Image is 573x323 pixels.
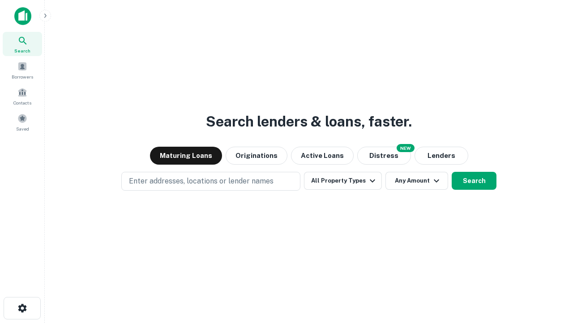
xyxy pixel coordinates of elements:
[129,176,274,187] p: Enter addresses, locations or lender names
[385,172,448,190] button: Any Amount
[357,147,411,165] button: Search distressed loans with lien and other non-mortgage details.
[3,110,42,134] a: Saved
[16,125,29,132] span: Saved
[14,47,30,54] span: Search
[452,172,496,190] button: Search
[12,73,33,80] span: Borrowers
[3,32,42,56] a: Search
[528,251,573,294] iframe: Chat Widget
[397,144,415,152] div: NEW
[3,84,42,108] a: Contacts
[226,147,287,165] button: Originations
[121,172,300,191] button: Enter addresses, locations or lender names
[150,147,222,165] button: Maturing Loans
[304,172,382,190] button: All Property Types
[3,58,42,82] a: Borrowers
[14,7,31,25] img: capitalize-icon.png
[13,99,31,106] span: Contacts
[415,147,468,165] button: Lenders
[291,147,354,165] button: Active Loans
[206,111,412,132] h3: Search lenders & loans, faster.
